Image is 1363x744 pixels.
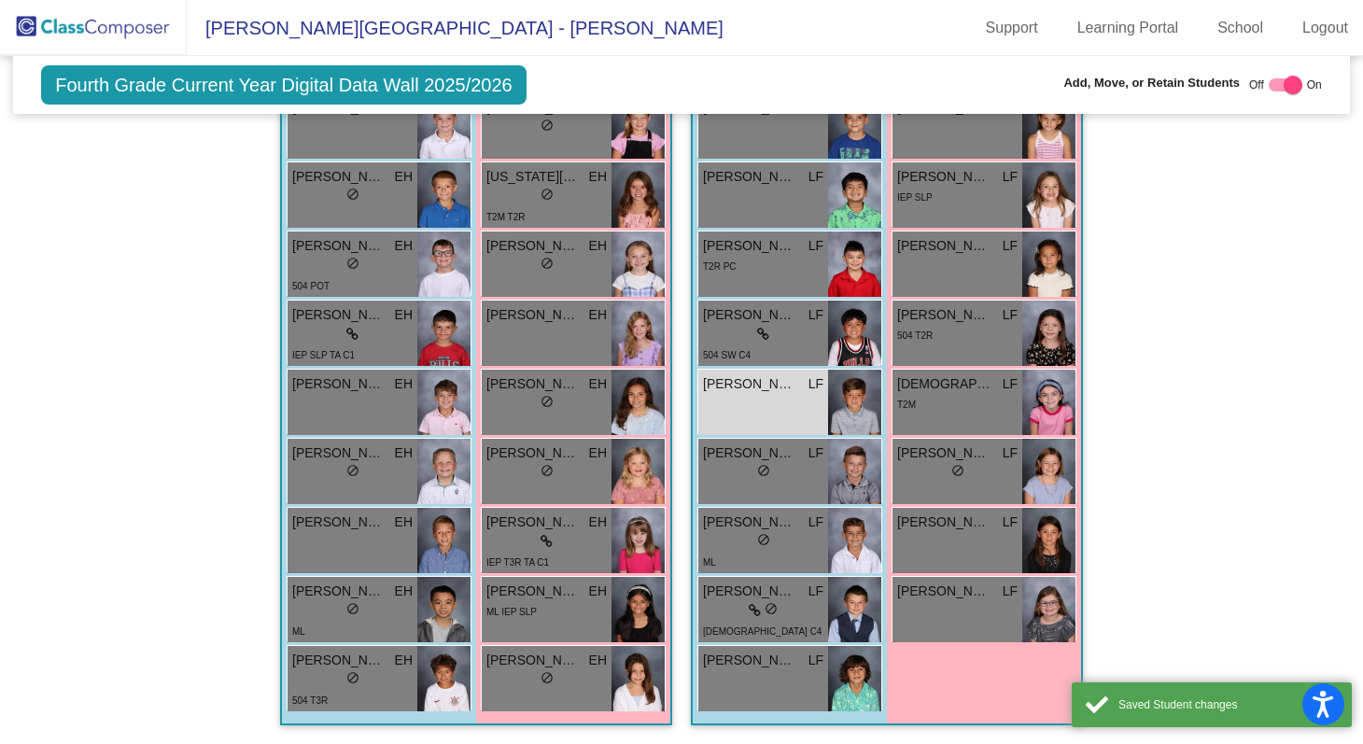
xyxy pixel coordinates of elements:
span: EH [589,167,607,187]
span: [PERSON_NAME] [703,305,796,325]
span: [PERSON_NAME] [486,305,580,325]
span: ML [703,557,716,568]
span: [PERSON_NAME] [486,651,580,670]
span: [US_STATE][PERSON_NAME] [486,167,580,187]
span: Off [1249,77,1264,93]
span: 504 POT [292,281,330,291]
span: LF [1003,374,1018,394]
span: [PERSON_NAME] [486,236,580,256]
span: LF [808,305,823,325]
span: [PERSON_NAME] [897,443,991,463]
span: EH [589,236,607,256]
div: Saved Student changes [1118,696,1338,713]
span: LF [1003,512,1018,532]
span: ML IEP SLP [486,607,537,617]
span: EH [589,305,607,325]
a: Support [971,13,1053,43]
span: EH [589,512,607,532]
span: EH [395,582,413,601]
span: EH [395,443,413,463]
span: do_not_disturb_alt [346,602,359,615]
span: [PERSON_NAME] [703,167,796,187]
span: LF [1003,582,1018,601]
span: [PERSON_NAME] [292,374,386,394]
span: LF [808,374,823,394]
span: [PERSON_NAME] [PERSON_NAME] [292,305,386,325]
span: [PERSON_NAME] [292,512,386,532]
span: 504 T3R [292,695,328,706]
span: LF [1003,443,1018,463]
span: do_not_disturb_alt [541,671,554,684]
span: [PERSON_NAME] [486,582,580,601]
a: School [1202,13,1278,43]
span: EH [589,443,607,463]
a: Logout [1287,13,1363,43]
span: EH [395,651,413,670]
span: T2R PC [703,261,737,272]
span: [PERSON_NAME] [703,651,796,670]
span: T2M [897,400,916,410]
span: LF [808,443,823,463]
span: do_not_disturb_alt [541,119,554,132]
span: EH [589,582,607,601]
span: [PERSON_NAME] [292,236,386,256]
span: [PERSON_NAME] [897,512,991,532]
span: [PERSON_NAME] [703,236,796,256]
span: do_not_disturb_alt [346,464,359,477]
span: [PERSON_NAME] [703,443,796,463]
span: do_not_disturb_alt [346,188,359,201]
span: [PERSON_NAME] [897,305,991,325]
span: [PERSON_NAME] [292,651,386,670]
span: Fourth Grade Current Year Digital Data Wall 2025/2026 [41,65,527,105]
span: [PERSON_NAME] [703,374,796,394]
span: LF [808,651,823,670]
span: [PERSON_NAME] [292,443,386,463]
span: 504 SW C4 [703,350,751,360]
span: [PERSON_NAME] [486,443,580,463]
span: EH [395,236,413,256]
span: EH [395,512,413,532]
span: do_not_disturb_alt [951,464,964,477]
span: ML [292,626,305,637]
span: Add, Move, or Retain Students [1063,74,1240,92]
span: [PERSON_NAME] [292,582,386,601]
a: Learning Portal [1062,13,1194,43]
span: T2M T2R [486,212,526,222]
span: do_not_disturb_alt [757,464,770,477]
span: [PERSON_NAME] [486,512,580,532]
span: do_not_disturb_alt [541,257,554,270]
span: do_not_disturb_alt [765,602,778,615]
span: [PERSON_NAME] [897,582,991,601]
span: LF [808,236,823,256]
span: [PERSON_NAME] [292,167,386,187]
span: On [1307,77,1322,93]
span: do_not_disturb_alt [541,188,554,201]
span: [PERSON_NAME] [897,167,991,187]
span: [PERSON_NAME] [703,512,796,532]
span: EH [395,374,413,394]
span: [PERSON_NAME][GEOGRAPHIC_DATA] - [PERSON_NAME] [187,13,724,43]
span: do_not_disturb_alt [346,671,359,684]
span: EH [395,167,413,187]
span: EH [589,374,607,394]
span: LF [808,582,823,601]
span: [PERSON_NAME] [897,236,991,256]
span: [DEMOGRAPHIC_DATA] C4 [703,626,822,637]
span: do_not_disturb_alt [346,257,359,270]
span: IEP T3R TA C1 [486,557,549,568]
span: LF [808,512,823,532]
span: [PERSON_NAME] [703,582,796,601]
span: do_not_disturb_alt [757,533,770,546]
span: LF [1003,305,1018,325]
span: 504 T2R [897,330,933,341]
span: LF [808,167,823,187]
span: [DEMOGRAPHIC_DATA][PERSON_NAME] [897,374,991,394]
span: do_not_disturb_alt [541,464,554,477]
span: EH [589,651,607,670]
span: LF [1003,167,1018,187]
span: IEP SLP TA C1 [292,350,355,360]
span: EH [395,305,413,325]
span: IEP SLP [897,192,933,203]
span: do_not_disturb_alt [541,395,554,408]
span: [PERSON_NAME] [486,374,580,394]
